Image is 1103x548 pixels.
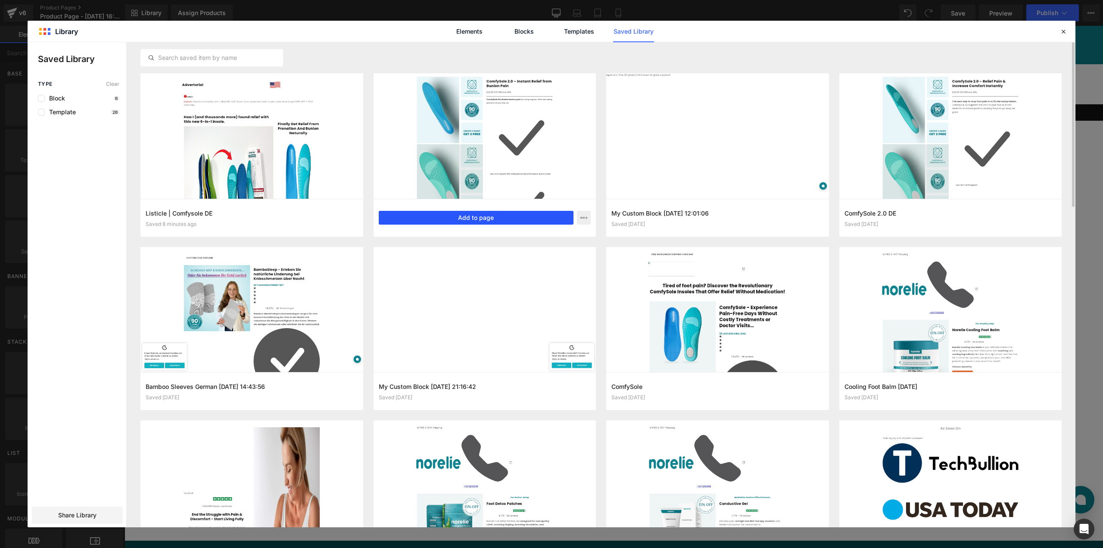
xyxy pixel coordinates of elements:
img: Norelie Deutschland [217,50,277,66]
p: or Drag & Drop elements from left sidebar [245,270,734,276]
span: Hilfe [617,54,632,63]
h3: My Custom Block [DATE] 21:16:42 [379,382,591,391]
h3: My Custom Block [DATE] 12:01:06 [611,209,824,218]
span: Kundenstimmen [426,54,483,63]
span: Block [45,95,65,102]
h3: ComfySole [611,382,824,391]
span: Share Library [58,511,97,520]
div: 🎉 SEPTEMBER-ÜBERRASCHUNG 🎉 [405,7,574,18]
div: Saved [DATE] [611,395,824,401]
span: Type [38,81,53,87]
div: Saved [DATE] [146,395,358,401]
div: Saved [DATE] [844,395,1057,401]
a: Elements [449,21,490,42]
span: Kontakt [578,54,605,63]
p: 6 [113,96,119,101]
a: Hilfe [611,48,638,68]
input: Search saved item by name [141,53,283,63]
a: Kontakt [572,48,611,68]
div: DIESEN MONAT GROSS SPAREN! [413,20,566,31]
h3: Bamboo Sleeves German [DATE] 14:43:56 [146,382,358,391]
h3: Listicle | Comfysole DE [146,209,358,218]
a: Saved Library [613,21,654,42]
div: 🇩🇪 Über +200,000 zufriedene Kunden [217,81,351,93]
a: Angebote [333,48,379,68]
span: Angebote [338,54,373,63]
a: Kundenstimmen [421,48,489,68]
span: Template [45,109,76,116]
div: Open Intercom Messenger [1074,519,1094,539]
a: Produkte [290,48,333,68]
p: 26 [111,110,119,115]
h3: Cooling Foot Balm [DATE] [844,382,1057,391]
span: Über uns [385,54,415,63]
div: Saved 8 minutes ago [146,221,358,227]
button: Open chat window [942,460,970,488]
h3: ComfySole 2.0 DE [844,209,1057,218]
a: Bestellung verfolgen [489,48,572,68]
span: Bestellung verfolgen [494,54,566,63]
a: Explore Template [451,246,528,263]
a: Templates [558,21,599,42]
span: Produkte [296,54,327,63]
div: Saved [DATE] [844,221,1057,227]
div: Saved [DATE] [611,221,824,227]
summary: Suchen [726,47,746,68]
a: Über uns [379,48,421,68]
div: Saved [DATE] [379,395,591,401]
span: Clear [106,81,119,87]
p: Saved Library [38,53,126,66]
a: Blocks [504,21,545,42]
button: Add to page [379,211,574,225]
